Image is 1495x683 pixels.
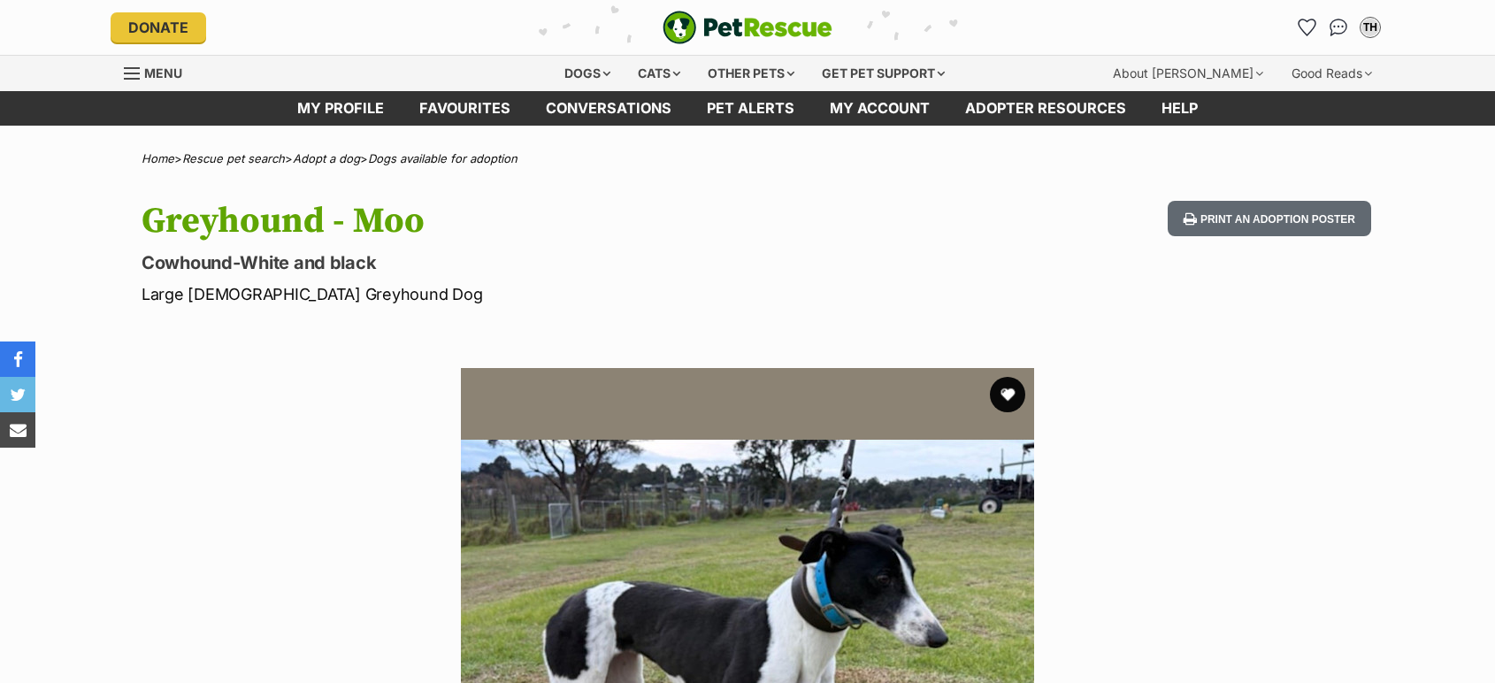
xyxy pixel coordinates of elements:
a: Dogs available for adoption [368,151,517,165]
div: Other pets [695,56,807,91]
div: TH [1361,19,1379,36]
button: My account [1356,13,1384,42]
ul: Account quick links [1292,13,1384,42]
a: Adopt a dog [293,151,360,165]
img: logo-e224e6f780fb5917bec1dbf3a21bbac754714ae5b6737aabdf751b685950b380.svg [663,11,832,44]
div: Dogs [552,56,623,91]
a: Conversations [1324,13,1353,42]
a: Menu [124,56,195,88]
a: Pet alerts [689,91,812,126]
span: Menu [144,65,182,81]
a: Home [142,151,174,165]
a: Favourites [1292,13,1321,42]
a: Help [1144,91,1215,126]
a: Favourites [402,91,528,126]
a: My profile [280,91,402,126]
p: Large [DEMOGRAPHIC_DATA] Greyhound Dog [142,282,890,306]
a: PetRescue [663,11,832,44]
p: Cowhound-White and black [142,250,890,275]
div: Get pet support [809,56,957,91]
div: About [PERSON_NAME] [1100,56,1276,91]
button: Print an adoption poster [1168,201,1371,237]
button: favourite [990,377,1025,412]
a: Adopter resources [947,91,1144,126]
div: Good Reads [1279,56,1384,91]
a: Donate [111,12,206,42]
div: > > > [97,152,1398,165]
a: conversations [528,91,689,126]
div: Cats [625,56,693,91]
img: chat-41dd97257d64d25036548639549fe6c8038ab92f7586957e7f3b1b290dea8141.svg [1330,19,1348,36]
h1: Greyhound - Moo [142,201,890,242]
a: Rescue pet search [182,151,285,165]
a: My account [812,91,947,126]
